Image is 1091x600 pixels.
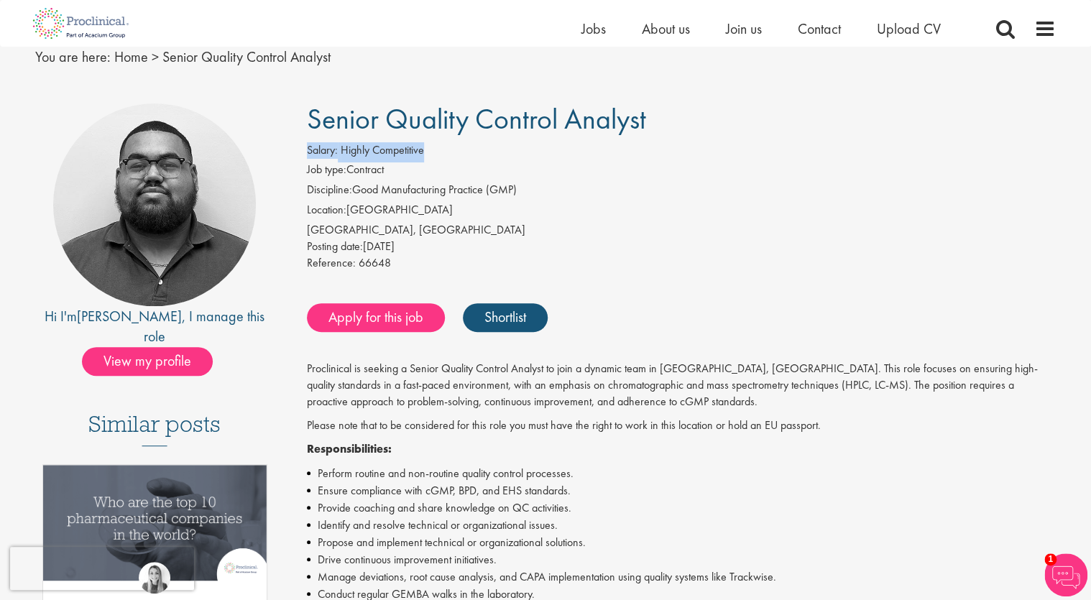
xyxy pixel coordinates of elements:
li: Provide coaching and share knowledge on QC activities. [307,499,1057,517]
a: breadcrumb link [114,47,148,66]
label: Location: [307,202,346,218]
span: 66648 [359,255,391,270]
span: Highly Competitive [341,142,424,157]
label: Job type: [307,162,346,178]
p: Proclinical is seeking a Senior Quality Control Analyst to join a dynamic team in [GEOGRAPHIC_DAT... [307,361,1057,410]
li: Manage deviations, root cause analysis, and CAPA implementation using quality systems like Trackw... [307,568,1057,586]
a: Contact [798,19,841,38]
a: Upload CV [877,19,941,38]
iframe: reCAPTCHA [10,547,194,590]
li: Identify and resolve technical or organizational issues. [307,517,1057,534]
li: Contract [307,162,1057,182]
span: You are here: [35,47,111,66]
img: Top 10 pharmaceutical companies in the world 2025 [43,465,267,581]
label: Discipline: [307,182,352,198]
span: Posting date: [307,239,363,254]
a: [PERSON_NAME] [77,307,182,326]
a: Join us [726,19,762,38]
li: Ensure compliance with cGMP, BPD, and EHS standards. [307,482,1057,499]
strong: Responsibilities: [307,441,392,456]
div: [DATE] [307,239,1057,255]
span: > [152,47,159,66]
li: Good Manufacturing Practice (GMP) [307,182,1057,202]
span: Senior Quality Control Analyst [162,47,331,66]
a: Link to a post [43,465,267,592]
a: About us [642,19,690,38]
li: Perform routine and non-routine quality control processes. [307,465,1057,482]
li: Drive continuous improvement initiatives. [307,551,1057,568]
h3: Similar posts [88,412,221,446]
label: Reference: [307,255,356,272]
img: Chatbot [1044,553,1087,596]
img: imeage of recruiter Ashley Bennett [53,103,256,306]
span: Senior Quality Control Analyst [307,101,646,137]
div: [GEOGRAPHIC_DATA], [GEOGRAPHIC_DATA] [307,222,1057,239]
span: View my profile [82,347,213,376]
a: View my profile [82,350,227,369]
li: Propose and implement technical or organizational solutions. [307,534,1057,551]
li: [GEOGRAPHIC_DATA] [307,202,1057,222]
div: Hi I'm , I manage this role [35,306,275,347]
a: Shortlist [463,303,548,332]
a: Jobs [581,19,606,38]
span: 1 [1044,553,1057,566]
a: Apply for this job [307,303,445,332]
p: Please note that to be considered for this role you must have the right to work in this location ... [307,417,1057,434]
label: Salary: [307,142,338,159]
